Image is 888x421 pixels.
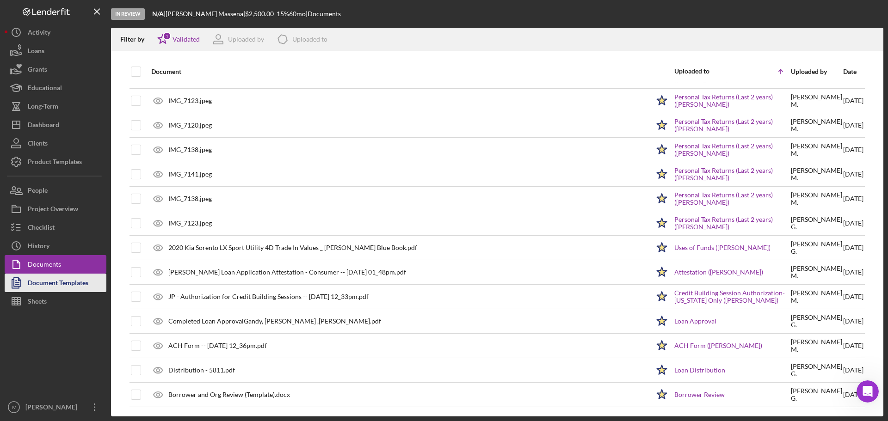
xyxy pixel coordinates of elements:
a: Uses of Funds ([PERSON_NAME]) [674,244,771,251]
div: IMG_7123.jpeg [168,97,212,104]
button: Product Templates [5,153,106,171]
div: Document Templates [28,274,88,294]
text: IV [12,405,16,410]
div: In Review [111,8,145,20]
div: 60 mo [289,10,306,18]
div: [PERSON_NAME] Massena | [166,10,245,18]
a: Checklist [5,218,106,237]
a: Loans [5,42,106,60]
div: [DATE] [843,212,863,235]
div: [PERSON_NAME] G . [791,387,842,402]
div: Uploaded by [228,36,264,43]
div: $2,500.00 [245,10,277,18]
div: Dashboard [28,116,59,136]
div: IMG_7123.jpeg [168,220,212,227]
div: Distribution - 5811.pdf [168,366,235,374]
div: People [28,181,48,202]
a: Loan Approval [674,317,716,325]
div: Uploaded to [674,67,732,75]
div: [PERSON_NAME] G . [791,240,842,255]
div: Educational [28,79,62,99]
div: Sheets [28,292,47,313]
div: [DATE] [843,359,863,382]
a: Documents [5,255,106,274]
div: [DATE] [843,334,863,357]
button: History [5,237,106,255]
div: Completed Loan ApprovalGandy, [PERSON_NAME] ,[PERSON_NAME].pdf [168,317,381,325]
div: Activity [28,23,50,44]
div: [PERSON_NAME] M . [791,93,842,108]
div: Uploaded to [292,36,327,43]
a: Personal Tax Returns (Last 2 years) ([PERSON_NAME]) [674,191,790,206]
div: Clients [28,134,48,155]
div: Borrower and Org Review (Template).docx [168,391,290,398]
iframe: Intercom live chat [857,380,879,403]
button: Activity [5,23,106,42]
div: ACH Form -- [DATE] 12_36pm.pdf [168,342,267,349]
a: Loan Distribution [674,366,725,374]
a: Clients [5,134,106,153]
button: Project Overview [5,200,106,218]
div: [PERSON_NAME] Loan Application Attestation - Consumer -- [DATE] 01_48pm.pdf [168,268,406,276]
div: Project Overview [28,200,78,220]
div: [DATE] [843,310,863,333]
button: People [5,181,106,200]
div: Document [151,68,649,75]
a: ACH Form ([PERSON_NAME]) [674,342,762,349]
div: [DATE] [843,187,863,210]
div: [PERSON_NAME] M . [791,289,842,304]
button: Educational [5,79,106,97]
a: Personal Tax Returns (Last 2 years) ([PERSON_NAME]) [674,93,790,108]
button: Long-Term [5,97,106,116]
div: [DATE] [843,383,863,406]
div: Checklist [28,218,55,239]
div: [PERSON_NAME] G . [791,216,842,231]
b: N/A [152,10,164,18]
a: Personal Tax Returns (Last 2 years) ([PERSON_NAME]) [674,118,790,133]
button: Dashboard [5,116,106,134]
div: Documents [28,255,61,276]
div: IMG_7141.jpeg [168,171,212,178]
div: [DATE] [843,114,863,137]
div: | [152,10,166,18]
div: [DATE] [843,138,863,161]
button: Document Templates [5,274,106,292]
div: Long-Term [28,97,58,118]
div: History [28,237,49,257]
button: Grants [5,60,106,79]
a: Attestation ([PERSON_NAME]) [674,268,763,276]
div: Product Templates [28,153,82,173]
div: [DATE] [843,163,863,186]
div: IMG_7138.jpeg [168,146,212,153]
div: [PERSON_NAME] G . [791,363,842,378]
div: [PERSON_NAME] [23,398,83,419]
a: Personal Tax Returns (Last 2 years) ([PERSON_NAME]) [674,167,790,182]
div: [PERSON_NAME] M . [791,118,842,133]
a: Personal Tax Returns (Last 2 years) ([PERSON_NAME]) [674,216,790,231]
div: 15 % [277,10,289,18]
div: JP - Authorization for Credit Building Sessions -- [DATE] 12_33pm.pdf [168,293,369,300]
div: [PERSON_NAME] M . [791,191,842,206]
a: Credit Building Session Authorization- [US_STATE] Only ([PERSON_NAME]) [674,289,790,304]
div: 1 [163,32,171,40]
div: Grants [28,60,47,81]
div: [PERSON_NAME] G . [791,314,842,329]
a: Borrower Review [674,391,725,398]
div: Filter by [120,36,151,43]
div: 2020 Kia Sorento LX Sport Utility 4D Trade In Values _ [PERSON_NAME] Blue Book.pdf [168,244,417,251]
div: Date [843,68,863,75]
button: Sheets [5,292,106,311]
div: [DATE] [843,285,863,308]
div: Uploaded by [791,68,842,75]
div: IMG_7120.jpeg [168,122,212,129]
div: Validated [173,36,200,43]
